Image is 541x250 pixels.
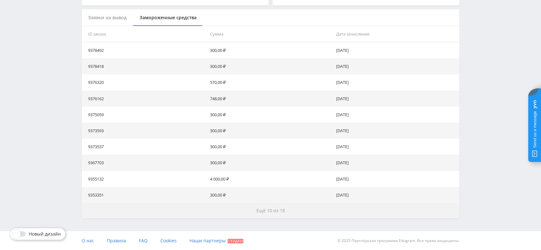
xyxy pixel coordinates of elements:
[334,107,459,123] td: [DATE]
[207,91,333,107] td: 748,00 ₽
[82,42,207,58] td: 9378492
[334,123,459,139] td: [DATE]
[334,155,459,171] td: [DATE]
[334,187,459,203] td: [DATE]
[334,171,459,187] td: [DATE]
[82,238,94,244] span: О нас
[82,139,207,155] td: 9373537
[82,9,133,26] div: Заявки на вывод
[29,231,61,237] span: Новый дизайн
[82,74,207,90] td: 9376320
[207,171,333,187] td: 4 000,00 ₽
[207,123,333,139] td: 300,00 ₽
[82,26,207,42] th: ID заказа
[334,58,459,74] td: [DATE]
[207,107,333,123] td: 300,00 ₽
[82,187,207,203] td: 9353351
[207,155,333,171] td: 300,00 ₽
[334,91,459,107] td: [DATE]
[82,123,207,139] td: 9373593
[190,238,226,244] span: Наши партнеры
[82,58,207,74] td: 9378418
[334,42,459,58] td: [DATE]
[82,107,207,123] td: 9375059
[160,238,177,244] span: Cookies
[228,239,243,243] span: Скидки
[256,207,285,214] span: Ещё 10 из 18
[133,9,203,26] div: Замороженные средства
[82,91,207,107] td: 9376162
[334,74,459,90] td: [DATE]
[207,42,333,58] td: 300,00 ₽
[82,155,207,171] td: 9367703
[207,139,333,155] td: 300,00 ₽
[334,26,459,42] th: Дата зачисления
[107,238,126,244] span: Правила
[82,203,459,218] button: Ещё 10 из 18
[207,74,333,90] td: 570,00 ₽
[207,187,333,203] td: 300,00 ₽
[139,238,148,244] span: FAQ
[207,26,333,42] th: Сумма
[334,139,459,155] td: [DATE]
[207,58,333,74] td: 300,00 ₽
[82,171,207,187] td: 9355132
